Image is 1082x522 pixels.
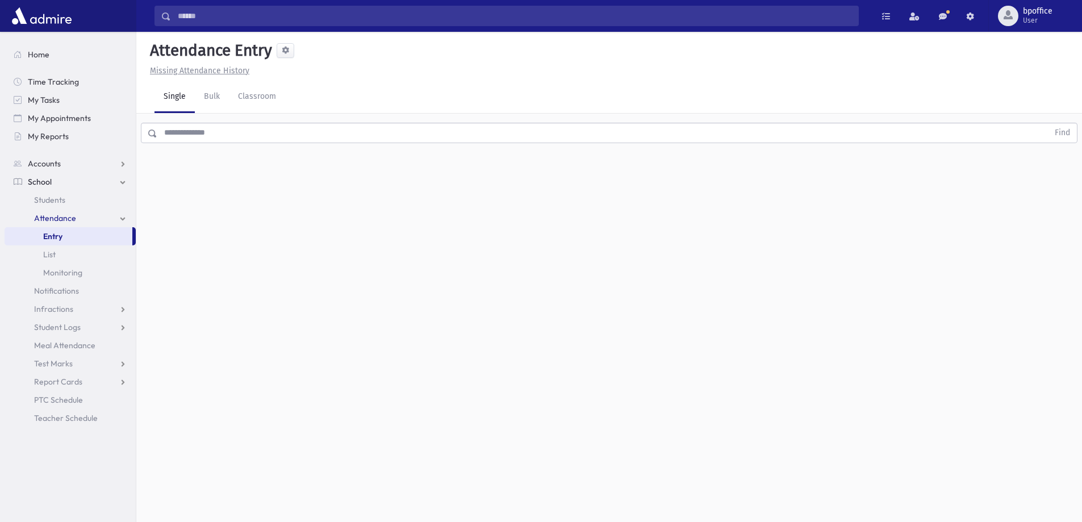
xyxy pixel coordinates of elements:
a: My Appointments [5,109,136,127]
span: List [43,249,56,260]
span: Monitoring [43,268,82,278]
a: Student Logs [5,318,136,336]
span: bpoffice [1023,7,1052,16]
a: Students [5,191,136,209]
span: School [28,177,52,187]
a: PTC Schedule [5,391,136,409]
a: Single [154,81,195,113]
span: My Reports [28,131,69,141]
a: Infractions [5,300,136,318]
span: Time Tracking [28,77,79,87]
span: Notifications [34,286,79,296]
span: Attendance [34,213,76,223]
u: Missing Attendance History [150,66,249,76]
span: Accounts [28,158,61,169]
span: Teacher Schedule [34,413,98,423]
span: Student Logs [34,322,81,332]
a: Classroom [229,81,285,113]
a: My Reports [5,127,136,145]
span: User [1023,16,1052,25]
input: Search [171,6,858,26]
a: School [5,173,136,191]
h5: Attendance Entry [145,41,272,60]
a: Monitoring [5,264,136,282]
img: AdmirePro [9,5,74,27]
span: Report Cards [34,377,82,387]
a: Entry [5,227,132,245]
span: Test Marks [34,358,73,369]
span: PTC Schedule [34,395,83,405]
a: My Tasks [5,91,136,109]
span: Entry [43,231,62,241]
a: Notifications [5,282,136,300]
a: Attendance [5,209,136,227]
a: Missing Attendance History [145,66,249,76]
a: Test Marks [5,354,136,373]
span: Infractions [34,304,73,314]
a: Bulk [195,81,229,113]
span: Home [28,49,49,60]
a: Accounts [5,154,136,173]
span: Meal Attendance [34,340,95,350]
a: Time Tracking [5,73,136,91]
a: Meal Attendance [5,336,136,354]
a: List [5,245,136,264]
a: Report Cards [5,373,136,391]
a: Teacher Schedule [5,409,136,427]
a: Home [5,45,136,64]
span: My Appointments [28,113,91,123]
span: My Tasks [28,95,60,105]
button: Find [1048,123,1077,143]
span: Students [34,195,65,205]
